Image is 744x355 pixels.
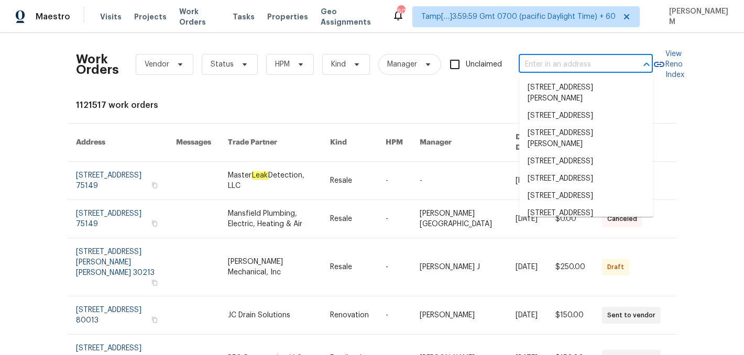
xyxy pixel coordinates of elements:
th: HPM [377,124,411,162]
li: [STREET_ADDRESS][PERSON_NAME] [519,125,653,153]
li: [STREET_ADDRESS] [519,170,653,187]
span: Unclaimed [466,59,502,70]
span: Properties [267,12,308,22]
button: Copy Address [150,181,159,190]
th: Address [68,124,168,162]
div: 1121517 work orders [76,100,668,110]
td: - [377,238,411,296]
span: Work Orders [179,6,220,27]
span: Projects [134,12,167,22]
span: HPM [275,59,290,70]
th: Kind [322,124,377,162]
button: Copy Address [150,219,159,228]
span: Geo Assignments [321,6,379,27]
td: [PERSON_NAME][GEOGRAPHIC_DATA] [411,200,507,238]
input: Enter in an address [519,57,623,73]
td: Master Detection, LLC [220,162,321,200]
th: Messages [168,124,220,162]
li: [STREET_ADDRESS][PERSON_NAME] [519,79,653,107]
span: Status [211,59,234,70]
button: Copy Address [150,315,159,325]
td: Resale [322,200,377,238]
span: Tasks [233,13,255,20]
span: Vendor [145,59,169,70]
td: - [377,162,411,200]
span: Maestro [36,12,70,22]
div: 601 [397,6,404,17]
li: [STREET_ADDRESS][PERSON_NAME] [519,205,653,233]
td: Renovation [322,296,377,335]
button: Copy Address [150,278,159,287]
td: Resale [322,162,377,200]
li: [STREET_ADDRESS] [519,187,653,205]
td: [PERSON_NAME] J [411,238,507,296]
td: - [377,296,411,335]
td: - [377,200,411,238]
span: Kind [331,59,346,70]
td: - [411,162,507,200]
a: View Reno Index [653,49,684,80]
h2: Work Orders [76,54,119,75]
td: [PERSON_NAME] [411,296,507,335]
td: JC Drain Solutions [220,296,321,335]
span: [PERSON_NAME] M [665,6,728,27]
th: Manager [411,124,507,162]
th: Trade Partner [220,124,321,162]
button: Close [639,57,654,72]
span: Visits [100,12,122,22]
li: [STREET_ADDRESS] [519,107,653,125]
span: Tamp[…]3:59:59 Gmt 0700 (pacific Daylight Time) + 60 [421,12,616,22]
td: Resale [322,238,377,296]
td: Mansfield Plumbing, Electric, Heating & Air [220,200,321,238]
span: Manager [387,59,417,70]
th: Due Date [507,124,547,162]
td: [PERSON_NAME] Mechanical, Inc [220,238,321,296]
li: [STREET_ADDRESS] [519,153,653,170]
